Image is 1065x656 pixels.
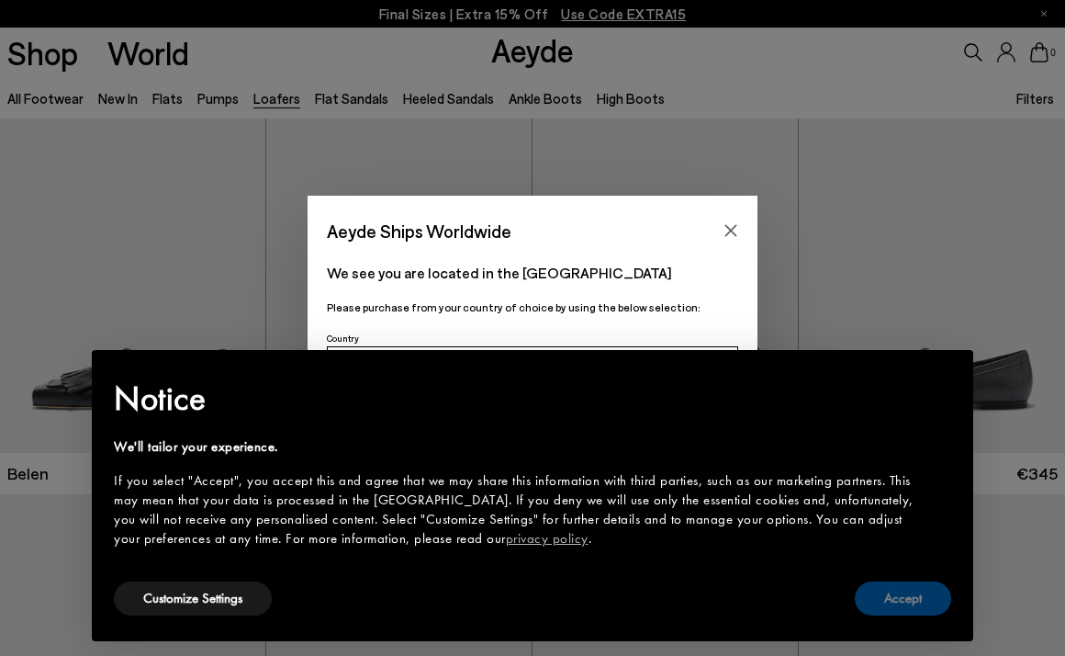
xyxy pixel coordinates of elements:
[114,471,922,549] div: If you select "Accept", you accept this and agree that we may share this information with third p...
[327,262,738,284] p: We see you are located in the [GEOGRAPHIC_DATA]
[114,375,922,423] h2: Notice
[114,437,922,457] div: We'll tailor your experience.
[717,217,745,244] button: Close
[327,299,738,316] p: Please purchase from your country of choice by using the below selection:
[855,582,951,616] button: Accept
[327,215,511,247] span: Aeyde Ships Worldwide
[327,333,359,344] span: Country
[506,529,589,548] a: privacy policy
[114,582,272,616] button: Customize Settings
[922,356,966,400] button: Close this notice
[938,363,950,391] span: ×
